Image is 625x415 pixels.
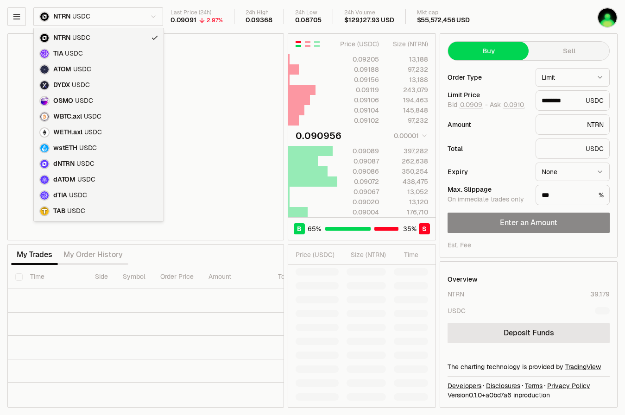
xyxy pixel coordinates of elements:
[39,33,50,43] img: ntrn.png
[53,97,73,105] span: OSMO
[72,34,90,42] span: USDC
[53,176,76,184] span: dATOM
[79,144,97,152] span: USDC
[53,128,82,137] span: WETH.axl
[39,206,50,216] img: TAB.png
[39,127,50,138] img: eth-white.png
[77,176,95,184] span: USDC
[67,207,85,215] span: USDC
[72,81,89,89] span: USDC
[84,113,101,121] span: USDC
[65,50,82,58] span: USDC
[39,143,50,153] img: wsteth.svg
[84,128,102,137] span: USDC
[53,50,63,58] span: TIA
[53,160,75,168] span: dNTRN
[76,160,94,168] span: USDC
[39,159,50,169] img: dNTRN.svg
[53,81,70,89] span: DYDX
[69,191,87,200] span: USDC
[75,97,93,105] span: USDC
[39,80,50,90] img: dydx.png
[39,190,50,201] img: dTIA.svg
[53,191,67,200] span: dTIA
[39,64,50,75] img: atom.png
[53,65,71,74] span: ATOM
[73,65,91,74] span: USDC
[53,144,77,152] span: wstETH
[53,34,70,42] span: NTRN
[39,175,50,185] img: dATOM.svg
[39,49,50,59] img: celestia.png
[39,112,50,122] img: wbtc.png
[53,113,82,121] span: WBTC.axl
[53,207,65,215] span: TAB
[39,96,50,106] img: osmo.png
